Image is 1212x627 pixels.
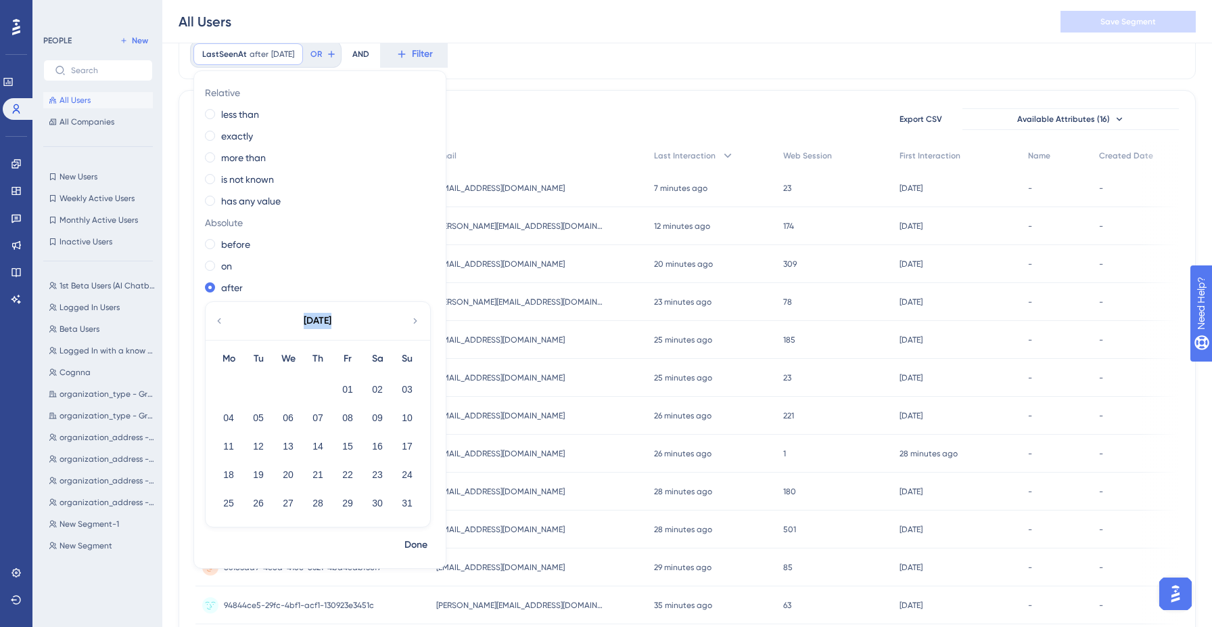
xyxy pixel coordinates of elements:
time: 23 minutes ago [654,297,712,307]
button: 09 [366,406,389,429]
button: New Users [43,169,153,185]
time: 26 minutes ago [654,449,712,458]
span: Logged In with a know company [60,345,156,356]
button: 24 [396,463,419,486]
span: 1st Beta Users (AI Chatbot/Insights) Survey [60,280,156,291]
span: Need Help? [32,3,85,20]
label: before [221,236,250,253]
label: has any value [221,193,281,209]
span: - [1099,448,1103,459]
span: Created Date [1099,150,1153,161]
div: Th [303,351,333,367]
span: - [1028,372,1032,383]
span: [EMAIL_ADDRESS][DOMAIN_NAME] [436,486,565,497]
time: [DATE] [900,259,923,269]
button: 17 [396,435,419,458]
span: [PERSON_NAME][EMAIL_ADDRESS][DOMAIN_NAME] [436,297,605,307]
span: - [1028,600,1032,611]
button: New Segment [43,538,161,554]
span: - [1099,334,1103,345]
iframe: UserGuiding AI Assistant Launcher [1155,574,1196,614]
span: - [1028,448,1032,459]
button: 30 [366,492,389,515]
button: 12 [247,435,270,458]
span: organization_type - Group B [60,389,156,399]
button: 06 [277,406,300,429]
span: 78 [783,297,792,307]
button: 29 [336,492,359,515]
span: New Users [60,171,97,182]
button: 01 [336,378,359,401]
span: - [1099,372,1103,383]
time: 28 minutes ago [654,487,712,496]
span: - [1028,297,1032,307]
button: 15 [336,435,359,458]
span: [EMAIL_ADDRESS][DOMAIN_NAME] [436,562,565,573]
button: Save Segment [1060,11,1196,33]
span: Inactive Users [60,236,112,247]
span: [EMAIL_ADDRESS][DOMAIN_NAME] [436,410,565,421]
span: organization_address - Group C [60,454,156,464]
button: Done [397,533,435,557]
button: 04 [217,406,240,429]
span: - [1099,259,1103,269]
time: 35 minutes ago [654,601,712,610]
button: 31 [396,492,419,515]
span: 23 [783,372,791,383]
span: organization_address - Group B [60,475,156,486]
span: - [1099,562,1103,573]
span: 63 [783,600,791,611]
label: after [221,280,243,296]
div: Sa [363,351,392,367]
span: Beta Users [60,324,99,334]
button: organization_type - Group A [43,408,161,424]
time: [DATE] [900,411,923,420]
button: New Segment-1 [43,516,161,532]
button: 05 [247,406,270,429]
label: on [221,258,232,274]
span: 85 [783,562,793,573]
button: 21 [306,463,329,486]
span: [EMAIL_ADDRESS][DOMAIN_NAME] [436,334,565,345]
span: - [1028,486,1032,497]
button: organization_address - Group D [43,429,161,446]
button: Logged In Users [43,299,161,316]
button: New [115,33,153,49]
button: organization_address - Group B [43,473,161,489]
button: OR [308,43,338,65]
span: [EMAIL_ADDRESS][DOMAIN_NAME] [436,259,565,269]
span: Filter [412,46,433,62]
button: Weekly Active Users [43,190,153,207]
button: Export CSV [887,108,954,130]
span: Weekly Active Users [60,193,135,204]
span: Monthly Active Users [60,215,138,225]
time: 28 minutes ago [900,449,958,458]
span: [PERSON_NAME][EMAIL_ADDRESS][DOMAIN_NAME] [436,221,605,232]
button: All Companies [43,114,153,130]
span: All Users [60,95,91,106]
button: 1st Beta Users (AI Chatbot/Insights) Survey [43,278,161,294]
input: Search [71,66,141,75]
time: 28 minutes ago [654,525,712,534]
span: [PERSON_NAME][EMAIL_ADDRESS][DOMAIN_NAME] [436,600,605,611]
span: - [1028,334,1032,345]
span: OR [310,49,322,60]
div: AND [352,41,369,68]
time: 12 minutes ago [654,221,710,231]
span: 185 [783,334,795,345]
div: Mo [214,351,243,367]
span: 221 [783,410,794,421]
span: 174 [783,221,794,232]
button: All Users [43,92,153,108]
span: Email [436,150,457,161]
span: Relative [205,85,429,101]
button: Logged In with a know company [43,343,161,359]
div: PEOPLE [43,35,72,46]
span: Logged In Users [60,302,120,313]
span: First Interaction [900,150,960,161]
span: organization_type - Group A [60,410,156,421]
span: - [1028,524,1032,535]
button: 08 [336,406,359,429]
button: 18 [217,463,240,486]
